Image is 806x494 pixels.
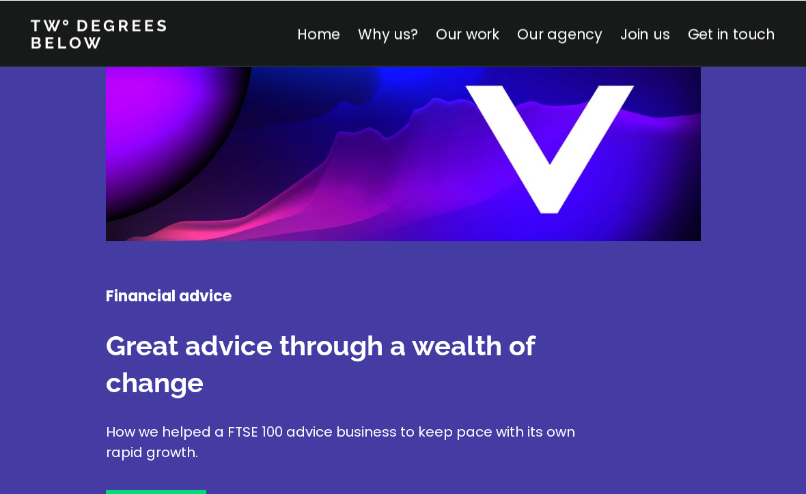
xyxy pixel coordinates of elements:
[106,327,584,400] h3: Great advice through a wealth of change
[517,23,602,43] a: Our agency
[620,23,670,43] a: Join us
[106,286,584,306] h4: Financial advice
[297,23,340,43] a: Home
[358,23,418,43] a: Why us?
[436,23,499,43] a: Our work
[106,421,584,462] p: How we helped a FTSE 100 advice business to keep pace with its own rapid growth.
[688,23,775,43] a: Get in touch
